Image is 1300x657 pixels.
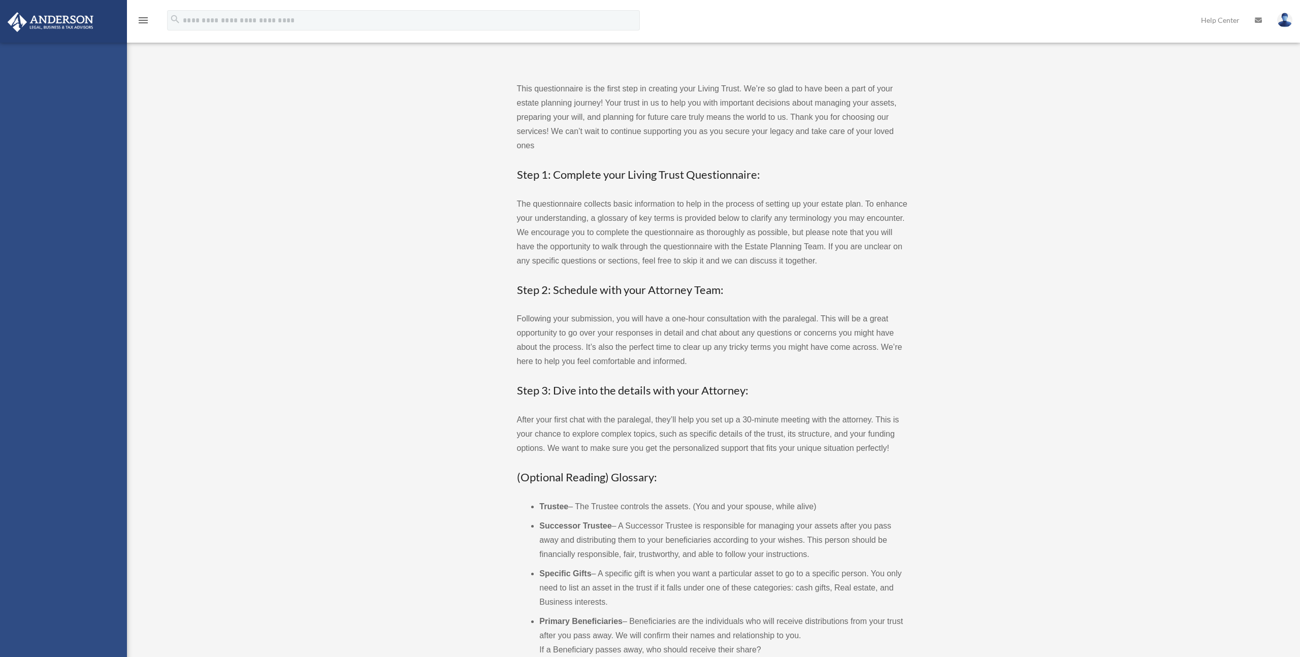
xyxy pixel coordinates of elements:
[539,617,623,626] b: Primary Beneficiaries
[517,312,908,369] p: Following your submission, you will have a one-hour consultation with the paralegal. This will be...
[517,197,908,268] p: The questionnaire collects basic information to help in the process of setting up your estate pla...
[539,521,611,530] b: Successor Trustee
[539,569,591,578] b: Specific Gifts
[137,18,149,26] a: menu
[517,282,908,298] h3: Step 2: Schedule with your Attorney Team:
[170,14,181,25] i: search
[517,470,908,485] h3: (Optional Reading) Glossary:
[517,383,908,399] h3: Step 3: Dive into the details with your Attorney:
[1277,13,1292,27] img: User Pic
[539,500,907,514] li: – The Trustee controls the assets. (You and your spouse, while alive)
[539,502,568,511] b: Trustee
[5,12,96,32] img: Anderson Advisors Platinum Portal
[539,519,907,562] li: – A Successor Trustee is responsible for managing your assets after you pass away and distributin...
[517,413,908,455] p: After your first chat with the paralegal, they’ll help you set up a 30-minute meeting with the at...
[517,167,908,183] h3: Step 1: Complete your Living Trust Questionnaire:
[137,14,149,26] i: menu
[517,82,908,153] p: This questionnaire is the first step in creating your Living Trust. We’re so glad to have been a ...
[539,567,907,609] li: – A specific gift is when you want a particular asset to go to a specific person. You only need t...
